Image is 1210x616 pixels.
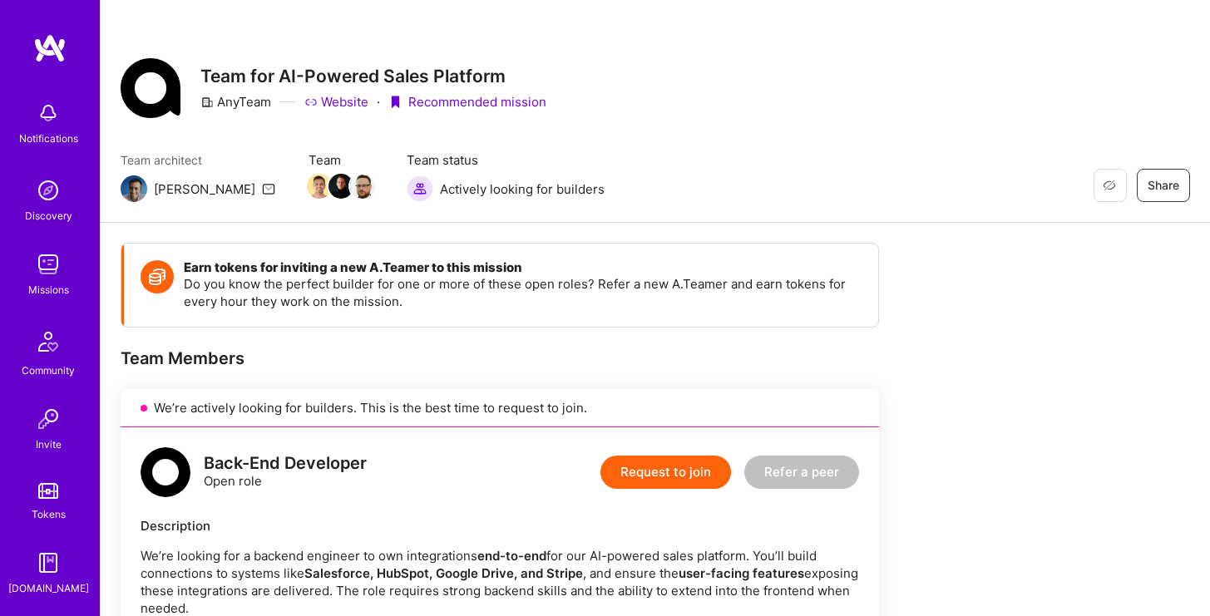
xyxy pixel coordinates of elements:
[141,260,174,293] img: Token icon
[38,483,58,499] img: tokens
[141,447,190,497] img: logo
[200,66,546,86] h3: Team for AI-Powered Sales Platform
[32,505,66,523] div: Tokens
[1137,169,1190,202] button: Share
[141,517,859,535] div: Description
[388,93,546,111] div: Recommended mission
[477,548,546,564] strong: end-to-end
[262,182,275,195] i: icon Mail
[22,362,75,379] div: Community
[32,248,65,281] img: teamwork
[121,347,879,369] div: Team Members
[28,322,68,362] img: Community
[32,402,65,436] img: Invite
[407,151,605,169] span: Team status
[304,93,368,111] a: Website
[184,275,862,310] p: Do you know the perfect builder for one or more of these open roles? Refer a new A.Teamer and ear...
[204,455,367,472] div: Back-End Developer
[328,174,353,199] img: Team Member Avatar
[388,96,402,109] i: icon PurpleRibbon
[8,579,89,597] div: [DOMAIN_NAME]
[33,33,67,63] img: logo
[407,175,433,202] img: Actively looking for builders
[121,58,180,118] img: Company Logo
[19,130,78,147] div: Notifications
[377,93,380,111] div: ·
[352,172,373,200] a: Team Member Avatar
[25,207,72,224] div: Discovery
[28,281,69,298] div: Missions
[200,93,271,111] div: AnyTeam
[184,260,862,275] h4: Earn tokens for inviting a new A.Teamer to this mission
[600,456,731,489] button: Request to join
[32,174,65,207] img: discovery
[679,565,804,581] strong: user-facing features
[330,172,352,200] a: Team Member Avatar
[307,174,332,199] img: Team Member Avatar
[154,180,255,198] div: [PERSON_NAME]
[309,151,373,169] span: Team
[1103,179,1116,192] i: icon EyeClosed
[744,456,859,489] button: Refer a peer
[1148,177,1179,194] span: Share
[440,180,605,198] span: Actively looking for builders
[204,455,367,490] div: Open role
[309,172,330,200] a: Team Member Avatar
[200,96,214,109] i: icon CompanyGray
[32,96,65,130] img: bell
[350,174,375,199] img: Team Member Avatar
[36,436,62,453] div: Invite
[304,565,583,581] strong: Salesforce, HubSpot, Google Drive, and Stripe
[121,175,147,202] img: Team Architect
[32,546,65,579] img: guide book
[121,389,879,427] div: We’re actively looking for builders. This is the best time to request to join.
[121,151,275,169] span: Team architect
